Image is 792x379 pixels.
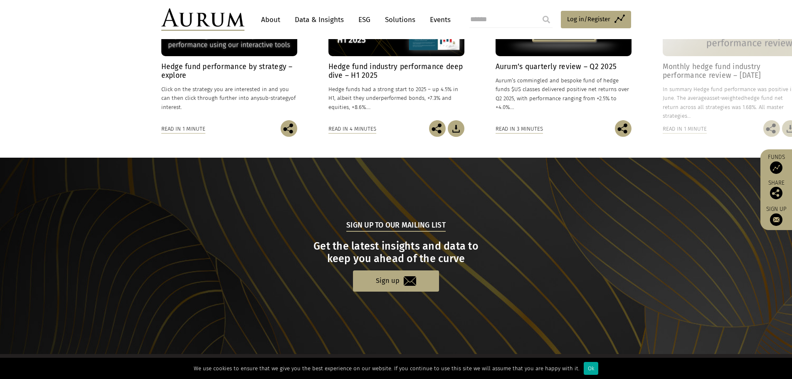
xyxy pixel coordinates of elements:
img: Access Funds [770,161,782,174]
a: Log in/Register [561,11,631,28]
a: Solutions [381,12,419,27]
span: asset-weighted [707,95,744,101]
div: Ok [584,362,598,375]
img: Share this post [763,120,780,137]
a: Funds [765,154,788,174]
h4: Hedge fund industry performance deep dive – H1 2025 [328,62,464,80]
div: Read in 4 minutes [328,124,376,134]
a: Sign up [353,270,439,292]
img: Aurum [161,8,244,31]
div: Share [765,180,788,199]
p: Hedge funds had a strong start to 2025 – up 4.5% in H1, albeit they underperformed bonds, +7.3% a... [328,85,464,111]
h5: Sign up to our mailing list [346,220,446,232]
a: About [257,12,284,27]
a: Events [426,12,451,27]
a: ESG [354,12,375,27]
p: Aurum’s commingled and bespoke fund of hedge funds $US classes delivered positive net returns ove... [496,76,632,111]
a: Data & Insights [291,12,348,27]
span: sub-strategy [259,95,291,101]
input: Submit [538,11,555,28]
img: Share this post [770,187,782,199]
p: Click on the strategy you are interested in and you can then click through further into any of in... [161,85,297,111]
span: Log in/Register [567,14,610,24]
img: Sign up to our newsletter [770,213,782,226]
img: Share this post [615,120,632,137]
h3: Get the latest insights and data to keep you ahead of the curve [162,240,630,265]
a: Sign up [765,206,788,226]
img: Share this post [281,120,297,137]
div: Read in 3 minutes [496,124,543,134]
div: Read in 1 minute [663,124,707,134]
h4: Aurum’s quarterly review – Q2 2025 [496,62,632,71]
h4: Hedge fund performance by strategy – explore [161,62,297,80]
div: Read in 1 minute [161,124,205,134]
img: Share this post [429,120,446,137]
img: Download Article [448,120,464,137]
